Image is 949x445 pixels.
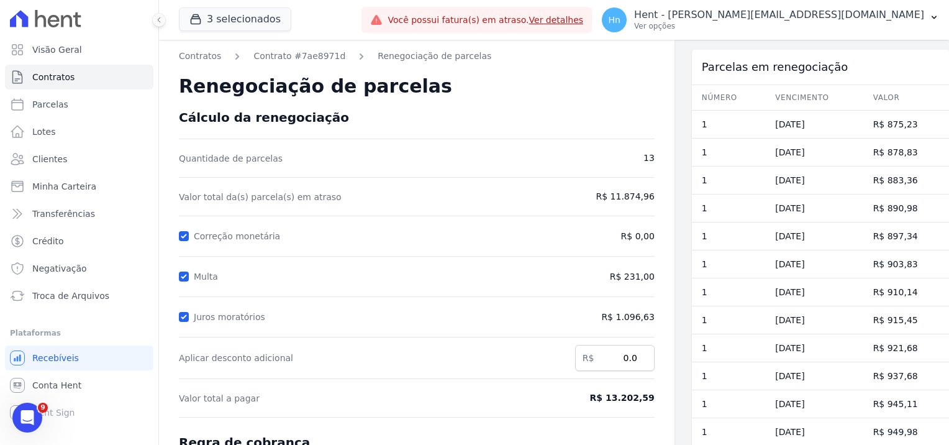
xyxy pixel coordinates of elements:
td: [DATE] [765,334,863,362]
td: [DATE] [765,250,863,278]
th: Número [692,85,765,111]
td: 1 [692,195,765,222]
span: R$ 231,00 [545,270,654,283]
span: 13 [545,152,654,165]
td: R$ 921,68 [863,334,949,362]
span: Contratos [32,71,75,83]
td: 1 [692,390,765,418]
span: Recebíveis [32,352,79,364]
td: [DATE] [765,195,863,222]
td: R$ 915,45 [863,306,949,334]
span: Hn [608,16,620,24]
label: Correção monetária [194,231,285,241]
span: Renegociação de parcelas [179,75,452,97]
nav: Breadcrumb [179,50,655,63]
span: Lotes [32,126,56,138]
span: Clientes [32,153,67,165]
span: Visão Geral [32,44,82,56]
a: Visão Geral [5,37,153,62]
td: R$ 945,11 [863,390,949,418]
a: Recebíveis [5,346,153,370]
label: Juros moratórios [194,312,270,322]
a: Renegociação de parcelas [378,50,491,63]
p: Hent - [PERSON_NAME][EMAIL_ADDRESS][DOMAIN_NAME] [634,9,924,21]
td: R$ 937,68 [863,362,949,390]
th: Vencimento [765,85,863,111]
a: Contratos [179,50,221,63]
a: Transferências [5,201,153,226]
td: 1 [692,139,765,167]
td: 1 [692,111,765,139]
a: Ver detalhes [529,15,584,25]
a: Clientes [5,147,153,172]
span: Valor total da(s) parcela(s) em atraso [179,191,532,203]
a: Lotes [5,119,153,144]
td: 1 [692,362,765,390]
td: R$ 878,83 [863,139,949,167]
a: Conta Hent [5,373,153,398]
span: Crédito [32,235,64,247]
td: [DATE] [765,167,863,195]
label: Aplicar desconto adicional [179,352,563,364]
td: [DATE] [765,306,863,334]
a: Troca de Arquivos [5,283,153,308]
td: R$ 875,23 [863,111,949,139]
p: Ver opções [634,21,924,31]
a: Contratos [5,65,153,89]
td: R$ 897,34 [863,222,949,250]
a: Negativação [5,256,153,281]
td: R$ 903,83 [863,250,949,278]
span: R$ 13.202,59 [545,392,654,405]
div: Parcelas em renegociação [692,50,949,85]
button: Hn Hent - [PERSON_NAME][EMAIL_ADDRESS][DOMAIN_NAME] Ver opções [592,2,949,37]
div: Plataformas [10,326,148,341]
span: Quantidade de parcelas [179,152,532,165]
td: R$ 883,36 [863,167,949,195]
td: [DATE] [765,111,863,139]
a: Parcelas [5,92,153,117]
span: Conta Hent [32,379,81,392]
td: 1 [692,222,765,250]
td: 1 [692,250,765,278]
span: Troca de Arquivos [32,290,109,302]
span: Valor total a pagar [179,392,532,405]
td: [DATE] [765,362,863,390]
td: R$ 910,14 [863,278,949,306]
span: Minha Carteira [32,180,96,193]
a: Crédito [5,229,153,254]
td: 1 [692,306,765,334]
span: Negativação [32,262,87,275]
span: R$ 11.874,96 [545,190,654,203]
td: [DATE] [765,390,863,418]
button: 3 selecionados [179,7,291,31]
span: Você possui fatura(s) em atraso. [388,14,583,27]
iframe: Intercom live chat [12,403,42,433]
td: [DATE] [765,222,863,250]
td: R$ 890,98 [863,195,949,222]
span: 9 [38,403,48,413]
a: Contrato #7ae8971d [253,50,345,63]
th: Valor [863,85,949,111]
label: Multa [194,272,223,282]
span: Transferências [32,208,95,220]
span: R$ 0,00 [621,230,655,243]
td: 1 [692,334,765,362]
span: R$ 1.096,63 [545,311,654,324]
span: Cálculo da renegociação [179,110,349,125]
td: [DATE] [765,139,863,167]
td: [DATE] [765,278,863,306]
a: Minha Carteira [5,174,153,199]
span: Parcelas [32,98,68,111]
td: 1 [692,167,765,195]
td: 1 [692,278,765,306]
